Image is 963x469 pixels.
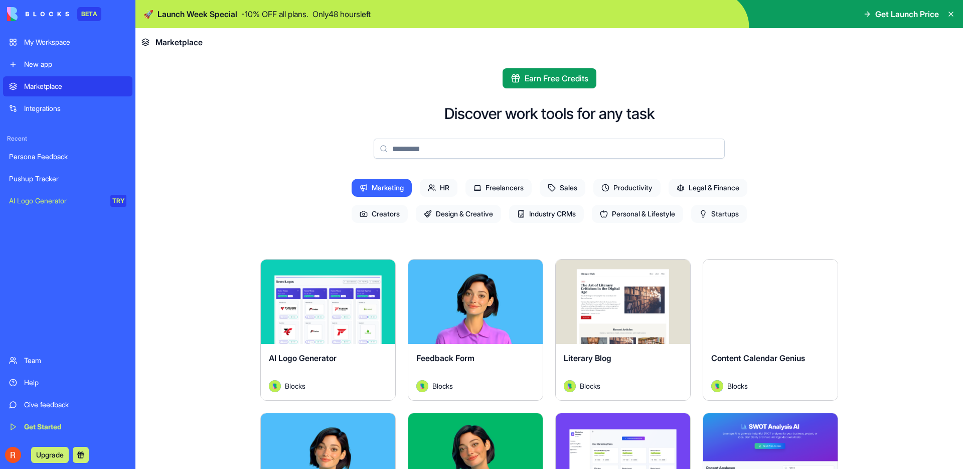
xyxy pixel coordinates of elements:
img: ACg8ocKNq9wcwHR-IQxZhMqeJ-R5lSYDLs8sZ4bSdT80fFBgLpocCQ=s96-c [5,447,21,463]
span: Blocks [432,381,453,391]
div: My Workspace [24,37,126,47]
div: Integrations [24,103,126,113]
span: Earn Free Credits [525,72,588,84]
span: Marketplace [155,36,203,48]
a: Team [3,350,132,371]
div: Give feedback [24,400,126,410]
span: Get Launch Price [875,8,939,20]
a: Help [3,373,132,393]
a: Get Started [3,417,132,437]
span: Startups [691,205,747,223]
img: Avatar [269,380,281,392]
span: Productivity [593,179,661,197]
button: Upgrade [31,447,69,463]
a: Give feedback [3,395,132,415]
span: Blocks [580,381,600,391]
a: Marketplace [3,76,132,96]
div: New app [24,59,126,69]
button: Earn Free Credits [503,68,596,88]
div: BETA [77,7,101,21]
div: Pushup Tracker [9,174,126,184]
div: Marketplace [24,81,126,91]
h2: Discover work tools for any task [444,104,655,123]
span: 🚀 [143,8,153,20]
span: Design & Creative [416,205,501,223]
p: Only 48 hours left [312,8,371,20]
img: Avatar [711,380,723,392]
div: Get Started [24,422,126,432]
div: Help [24,378,126,388]
span: Legal & Finance [669,179,747,197]
span: Blocks [285,381,305,391]
a: AI Logo GeneratorAvatarBlocks [260,259,396,401]
p: - 10 % OFF all plans. [241,8,308,20]
span: AI Logo Generator [269,353,337,363]
span: Creators [352,205,408,223]
a: Literary BlogAvatarBlocks [555,259,691,401]
span: Content Calendar Genius [711,353,805,363]
img: Avatar [564,380,576,392]
span: Literary Blog [564,353,611,363]
a: Persona Feedback [3,147,132,167]
div: AI Logo Generator [9,196,103,206]
span: Marketing [352,179,412,197]
a: New app [3,54,132,74]
a: Content Calendar GeniusAvatarBlocks [703,259,838,401]
span: HR [420,179,457,197]
span: Launch Week Special [157,8,237,20]
a: Feedback FormAvatarBlocks [408,259,543,401]
span: Blocks [727,381,748,391]
img: Avatar [416,380,428,392]
div: TRY [110,195,126,207]
a: Upgrade [31,449,69,459]
img: logo [7,7,69,21]
a: AI Logo GeneratorTRY [3,191,132,211]
span: Recent [3,135,132,143]
div: Persona Feedback [9,152,126,162]
span: Feedback Form [416,353,474,363]
a: BETA [7,7,101,21]
span: Sales [540,179,585,197]
span: Industry CRMs [509,205,584,223]
div: Team [24,356,126,366]
span: Freelancers [465,179,532,197]
a: Pushup Tracker [3,169,132,189]
a: Integrations [3,98,132,119]
a: My Workspace [3,32,132,52]
span: Personal & Lifestyle [592,205,683,223]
